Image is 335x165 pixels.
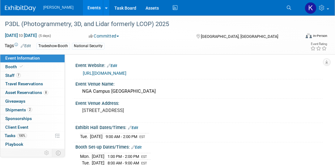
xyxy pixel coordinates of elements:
[5,99,25,104] span: Giveaways
[306,33,312,38] img: Format-Inperson.png
[0,132,65,140] a: Tasks100%
[128,126,138,130] a: Edit
[0,54,65,62] a: Event Information
[20,65,23,68] i: Booth reservation complete
[201,34,278,39] span: [GEOGRAPHIC_DATA], [GEOGRAPHIC_DATA]
[44,90,48,95] span: 8
[5,56,40,60] span: Event Information
[43,5,74,10] span: [PERSON_NAME]
[5,64,24,69] span: Booth
[0,63,65,71] a: Booth
[5,81,43,86] span: Travel Reservations
[80,87,318,96] div: NGA Campus [GEOGRAPHIC_DATA]
[75,99,323,106] div: Event Venue Address:
[5,5,36,11] img: ExhibitDay
[75,61,323,69] div: Event Website:
[5,42,31,50] td: Tags
[3,19,295,30] div: P3DL (Photogrammetry, 3D, and Lidar formerly LCOP) 2025
[313,33,327,38] div: In-Person
[83,71,126,76] a: [URL][DOMAIN_NAME]
[75,142,323,150] div: Booth Set-up Dates/Times:
[0,106,65,114] a: Shipments2
[0,123,65,132] a: Client Event
[75,79,323,87] div: Event Venue Name:
[141,155,147,159] span: EST
[16,73,21,78] span: 7
[80,133,90,140] td: Tue.
[106,134,137,139] span: 9:00 AM - 2:00 PM
[0,71,65,80] a: Staff7
[80,153,92,160] td: Mon.
[5,90,48,95] span: Asset Reservations
[41,149,52,157] td: Personalize Event Tab Strip
[0,114,65,123] a: Sponsorships
[52,149,65,157] td: Toggle Event Tabs
[107,64,117,68] a: Edit
[131,145,142,149] a: Edit
[108,154,139,159] span: 1:00 PM - 2:00 PM
[38,34,51,38] span: (5 days)
[5,133,27,138] span: Tasks
[305,2,316,14] img: Kim Hansen
[90,133,103,140] td: [DATE]
[0,80,65,88] a: Travel Reservations
[278,32,328,42] div: Event Format
[92,153,104,160] td: [DATE]
[5,125,28,130] span: Client Event
[310,42,327,46] div: Event Rating
[21,44,31,48] a: Edit
[0,140,65,149] a: Playbook
[28,107,32,112] span: 2
[0,88,65,97] a: Asset Reservations8
[87,33,121,39] button: Committed
[18,33,24,38] span: to
[36,43,70,49] div: Tradeshow-Booth
[139,135,145,139] span: EST
[72,43,104,49] div: National Security
[5,116,32,121] span: Sponsorships
[5,33,37,38] span: [DATE] [DATE]
[5,142,23,147] span: Playbook
[0,97,65,105] a: Giveaways
[75,123,323,131] div: Exhibit Hall Dates/Times:
[17,133,27,138] span: 100%
[82,108,172,113] pre: [STREET_ADDRESS]
[5,107,32,112] span: Shipments
[5,73,21,78] span: Staff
